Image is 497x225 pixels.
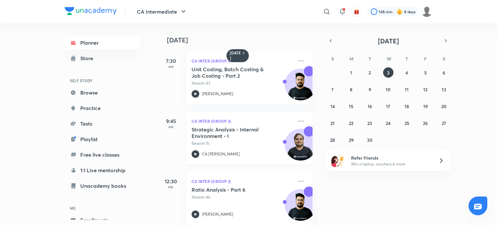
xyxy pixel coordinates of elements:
[387,56,391,62] abbr: Wednesday
[443,56,445,62] abbr: Saturday
[424,56,427,62] abbr: Friday
[65,179,140,192] a: Unacademy books
[405,56,408,62] abbr: Thursday
[365,84,375,95] button: September 9, 2025
[346,135,356,145] button: September 29, 2025
[443,70,445,76] abbr: September 6, 2025
[402,118,412,128] button: September 25, 2025
[350,86,352,93] abbr: September 8, 2025
[65,36,140,49] a: Planner
[404,120,409,126] abbr: September 25, 2025
[442,120,446,126] abbr: September 27, 2025
[158,185,184,189] p: PM
[330,137,335,143] abbr: September 28, 2025
[158,117,184,125] h5: 9:45
[365,118,375,128] button: September 23, 2025
[65,52,140,65] a: Store
[369,86,371,93] abbr: September 9, 2025
[423,86,427,93] abbr: September 12, 2025
[335,36,441,45] button: [DATE]
[158,57,184,65] h5: 7:30
[349,120,353,126] abbr: September 22, 2025
[386,120,391,126] abbr: September 24, 2025
[367,137,372,143] abbr: September 30, 2025
[369,56,371,62] abbr: Tuesday
[420,118,431,128] button: September 26, 2025
[349,56,353,62] abbr: Monday
[327,101,338,111] button: September 14, 2025
[192,57,293,65] p: CA Inter (Group 1)
[327,135,338,145] button: September 28, 2025
[402,67,412,78] button: September 4, 2025
[365,135,375,145] button: September 30, 2025
[65,86,140,99] a: Browse
[351,154,431,161] h6: Refer friends
[133,5,191,18] button: CA Intermediate
[442,86,446,93] abbr: September 13, 2025
[420,67,431,78] button: September 5, 2025
[65,164,140,177] a: 1:1 Live mentorship
[327,118,338,128] button: September 21, 2025
[192,66,272,79] h5: Unit Costing, Batch Costing & Job Costing - Part 2
[386,103,390,109] abbr: September 17, 2025
[65,133,140,146] a: Playlist
[167,36,319,44] h4: [DATE]
[192,117,293,125] p: CA Inter (Group 2)
[424,70,427,76] abbr: September 5, 2025
[285,193,316,224] img: Avatar
[383,84,393,95] button: September 10, 2025
[383,101,393,111] button: September 17, 2025
[421,6,432,17] img: dhanak
[346,101,356,111] button: September 15, 2025
[192,126,272,139] h5: Strategic Analysis - Internal Environment - I
[405,70,408,76] abbr: September 4, 2025
[405,86,409,93] abbr: September 11, 2025
[346,84,356,95] button: September 8, 2025
[331,56,334,62] abbr: Sunday
[386,86,391,93] abbr: September 10, 2025
[330,103,335,109] abbr: September 14, 2025
[383,67,393,78] button: September 3, 2025
[351,161,431,167] p: Win a laptop, vouchers & more
[192,141,293,146] p: Session 15
[65,102,140,115] a: Practice
[327,84,338,95] button: September 7, 2025
[420,101,431,111] button: September 19, 2025
[369,70,371,76] abbr: September 2, 2025
[350,70,352,76] abbr: September 1, 2025
[285,72,316,103] img: Avatar
[158,125,184,129] p: AM
[192,80,293,86] p: Session 43
[192,194,293,200] p: Session 46
[402,84,412,95] button: September 11, 2025
[423,103,428,109] abbr: September 19, 2025
[202,211,233,217] p: [PERSON_NAME]
[202,151,240,157] p: CA [PERSON_NAME]
[439,118,449,128] button: September 27, 2025
[368,103,372,109] abbr: September 16, 2025
[285,132,316,163] img: Avatar
[439,84,449,95] button: September 13, 2025
[387,70,390,76] abbr: September 3, 2025
[65,7,117,17] a: Company Logo
[349,137,354,143] abbr: September 29, 2025
[331,86,334,93] abbr: September 7, 2025
[402,101,412,111] button: September 18, 2025
[441,103,447,109] abbr: September 20, 2025
[65,203,140,214] h6: ME
[349,103,353,109] abbr: September 15, 2025
[439,101,449,111] button: September 20, 2025
[365,101,375,111] button: September 16, 2025
[383,118,393,128] button: September 24, 2025
[423,120,428,126] abbr: September 26, 2025
[65,117,140,130] a: Tests
[80,54,97,62] div: Store
[346,67,356,78] button: September 1, 2025
[420,84,431,95] button: September 12, 2025
[158,65,184,69] p: AM
[396,8,403,15] img: streak
[367,120,372,126] abbr: September 23, 2025
[354,9,359,15] img: avatar
[230,51,241,61] h6: [DATE]
[65,7,117,15] img: Company Logo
